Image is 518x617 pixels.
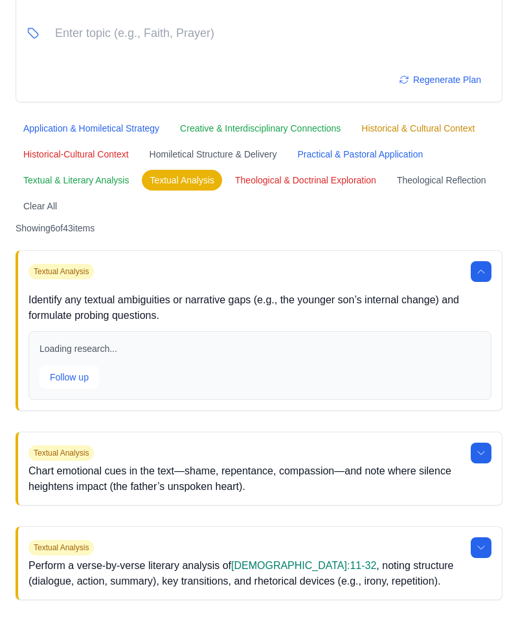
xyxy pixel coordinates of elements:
span: Textual Analysis [28,264,94,279]
button: Theological Reflection [389,170,494,191]
button: Regenerate Plan [388,68,491,91]
p: Loading research... [39,342,480,355]
button: Clear All [16,196,65,216]
button: Theological & Doctrinal Exploration [227,170,384,191]
span: Textual Analysis [28,445,94,461]
button: Practical & Pastoral Application [289,144,431,165]
button: Textual & Literary Analysis [16,170,137,191]
span: Textual Analysis [28,540,94,555]
button: Historical & Cultural Context [354,118,482,139]
a: [DEMOGRAPHIC_DATA]:11-32 [231,560,376,571]
button: Application & Homiletical Strategy [16,118,167,139]
p: Perform a verse-by-verse literary analysis of , noting structure (dialogue, action, summary), key... [28,558,491,589]
input: Enter topic (e.g., Faith, Prayer) [47,19,491,47]
button: Creative & Interdisciplinary Connections [172,118,348,139]
button: Textual Analysis [142,170,222,191]
p: Identify any textual ambiguities or narrative gaps (e.g., the younger son’s internal change) and ... [28,292,491,323]
p: Chart emotional cues in the text—shame, repentance, compassion—and note where silence heightens i... [28,463,491,495]
button: Historical-Cultural Context [16,144,137,165]
p: Showing 6 of 43 items [16,222,502,235]
button: Homiletical Structure & Delivery [142,144,285,165]
button: Follow up [39,366,99,389]
iframe: Drift Widget Chat Controller [453,552,502,601]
